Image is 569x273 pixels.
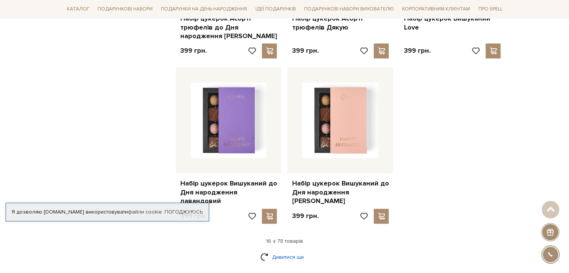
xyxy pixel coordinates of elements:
a: Корпоративним клієнтам [399,3,473,16]
p: 399 грн. [180,46,207,55]
a: Погоджуюсь [165,209,203,215]
a: Дивитися ще [260,251,309,264]
a: Ідеї подарунків [252,4,299,15]
div: 16 з 78 товарів [61,238,508,245]
a: Про Spell [475,4,505,15]
p: 399 грн. [292,46,318,55]
a: Подарунки на День народження [158,4,250,15]
a: файли cookie [128,209,162,215]
p: 399 грн. [404,46,430,55]
a: Каталог [64,4,92,15]
a: Набір цукерок Асорті трюфелів до Дня народження [PERSON_NAME] [180,14,277,40]
div: Я дозволяю [DOMAIN_NAME] використовувати [6,209,209,215]
a: Набір цукерок Вишуканий до Дня народження лавандовий [180,179,277,205]
a: Набір цукерок Вишуканий до Дня народження [PERSON_NAME] [292,179,389,205]
a: Подарункові набори [95,4,156,15]
a: Набір цукерок Вишуканий Love [404,14,501,32]
p: 399 грн. [292,212,318,220]
a: Набір цукерок Асорті трюфелів Дякую [292,14,389,32]
a: Подарункові набори вихователю [301,3,397,16]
